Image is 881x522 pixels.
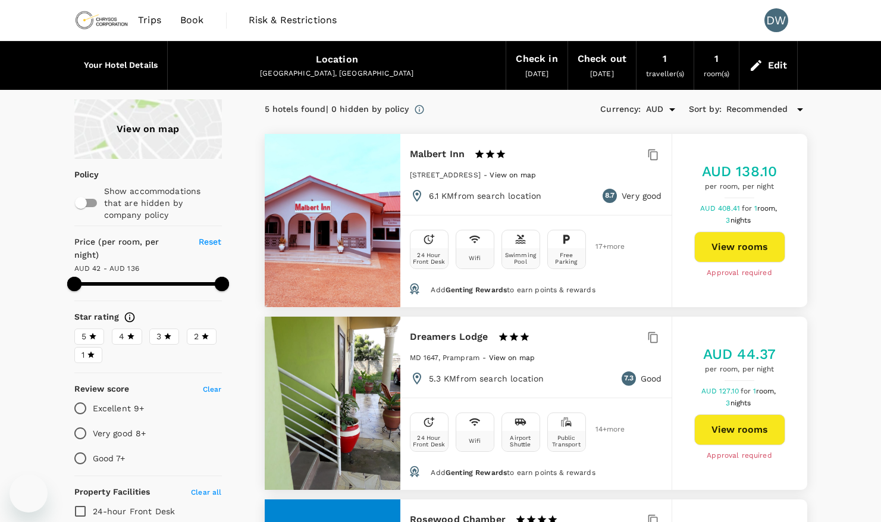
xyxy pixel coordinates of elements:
[516,51,557,67] div: Check in
[93,402,145,414] p: Excellent 9+
[702,181,777,193] span: per room, per night
[707,267,772,279] span: Approval required
[93,507,175,516] span: 24-hour Front Desk
[74,264,139,273] span: AUD 42 - AUD 136
[590,70,614,78] span: [DATE]
[124,311,136,323] svg: Star ratings are awarded to properties to represent the quality of services, facilities, and amen...
[741,387,753,395] span: for
[753,387,778,395] span: 1
[316,51,358,68] div: Location
[701,387,741,395] span: AUD 127.10
[550,435,583,448] div: Public Transport
[703,345,776,364] h5: AUD 44.37
[595,426,613,433] span: 14 + more
[726,216,753,224] span: 3
[249,13,337,27] span: Risk & Restrictions
[707,450,772,462] span: Approval required
[768,57,788,74] div: Edit
[490,170,536,179] a: View on map
[429,190,542,202] p: 6.1 KM from search location
[764,8,788,32] div: DW
[694,414,785,445] button: View rooms
[446,286,507,294] span: Genting Rewards
[199,237,222,246] span: Reset
[578,51,626,67] div: Check out
[600,103,641,116] h6: Currency :
[74,383,130,396] h6: Review score
[93,427,146,439] p: Very good 8+
[646,70,684,78] span: traveller(s)
[104,185,221,221] p: Show accommodations that are hidden by company policy
[504,435,537,448] div: Airport Shuttle
[525,70,549,78] span: [DATE]
[730,216,751,224] span: nights
[194,330,199,343] span: 2
[704,70,729,78] span: room(s)
[81,349,84,361] span: 1
[410,171,481,179] span: [STREET_ADDRESS]
[550,252,583,265] div: Free Parking
[74,168,82,180] p: Policy
[726,399,753,407] span: 3
[663,51,667,67] div: 1
[138,13,161,27] span: Trips
[756,387,776,395] span: room,
[754,204,779,212] span: 1
[413,252,446,265] div: 24 Hour Front Desk
[431,286,595,294] span: Add to earn points & rewards
[689,103,722,116] h6: Sort by :
[265,103,409,116] div: 5 hotels found | 0 hidden by policy
[81,330,86,343] span: 5
[469,255,481,261] div: Wifi
[757,204,777,212] span: room,
[703,364,776,376] span: per room, per night
[641,373,662,385] p: Good
[74,486,151,499] h6: Property Facilities
[605,190,614,202] span: 8.7
[177,68,496,80] div: [GEOGRAPHIC_DATA], [GEOGRAPHIC_DATA]
[410,329,488,345] h6: Dreamers Lodge
[504,252,537,265] div: Swimming Pool
[191,488,221,496] span: Clear all
[694,232,785,262] button: View rooms
[203,385,222,393] span: Clear
[10,474,48,512] iframe: Button to launch messaging window
[413,435,446,448] div: 24 Hour Front Desk
[702,162,777,181] h5: AUD 138.10
[622,190,661,202] p: Very good
[410,354,480,362] span: MD 1647, Prampram
[664,101,681,118] button: Open
[469,437,481,444] div: Wifi
[489,354,535,362] span: View on map
[595,243,613,251] span: 17 + more
[484,171,490,179] span: -
[490,171,536,179] span: View on map
[482,354,488,362] span: -
[180,13,204,27] span: Book
[726,103,788,116] span: Recommended
[410,146,465,162] h6: Malbert Inn
[714,51,719,67] div: 1
[742,204,754,212] span: for
[84,59,158,72] h6: Your Hotel Details
[431,468,595,477] span: Add to earn points & rewards
[119,330,124,343] span: 4
[74,7,129,33] img: Chrysos Corporation
[429,373,544,385] p: 5.3 KM from search location
[489,352,535,362] a: View on map
[74,99,222,159] a: View on map
[74,236,185,262] h6: Price (per room, per night)
[446,468,507,477] span: Genting Rewards
[700,204,742,212] span: AUD 408.41
[156,330,161,343] span: 3
[624,373,634,385] span: 7.3
[93,452,126,464] p: Good 7+
[74,311,120,324] h6: Star rating
[730,399,751,407] span: nights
